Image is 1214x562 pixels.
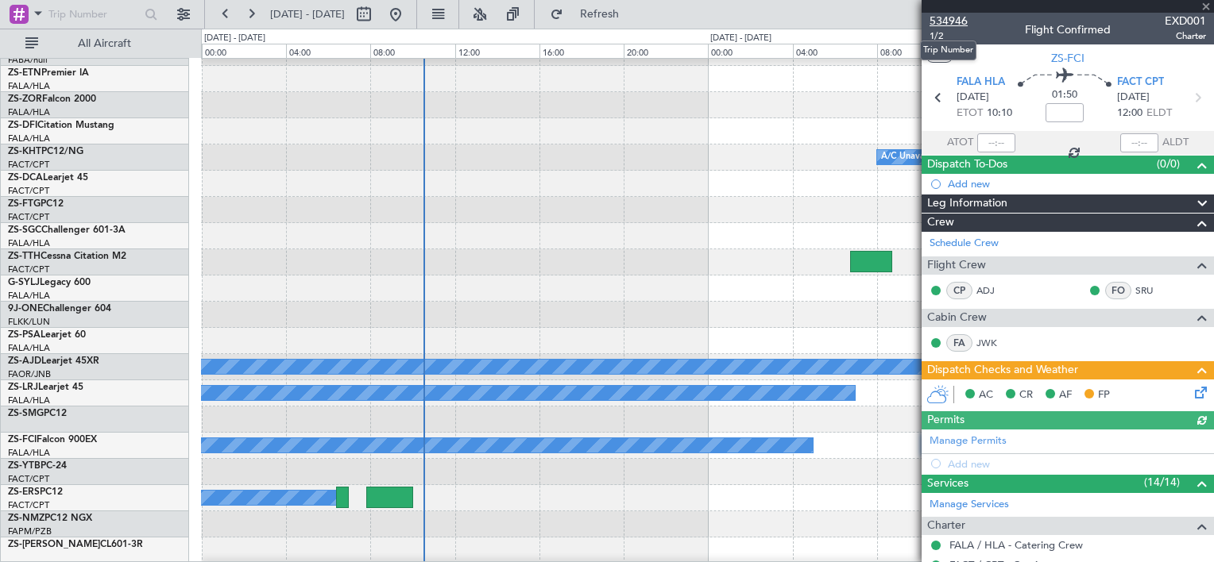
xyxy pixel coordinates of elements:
a: SRU [1135,283,1171,298]
span: ZS-KHT [8,147,41,156]
span: Services [927,475,968,493]
span: FP [1098,387,1110,403]
span: 9J-ONE [8,304,43,314]
a: ZS-FTGPC12 [8,199,64,209]
div: [DATE] - [DATE] [710,32,771,45]
span: Charter [927,517,965,535]
span: AF [1059,387,1072,403]
span: ZS-DCA [8,173,43,183]
input: Trip Number [48,2,140,26]
span: Dispatch To-Dos [927,156,1007,174]
a: FALA/HLA [8,290,50,302]
span: ZS-SMG [8,409,44,418]
span: 534946 [930,13,968,29]
a: FACT/CPT [8,473,49,485]
div: A/C Unavailable [881,145,947,169]
a: ZS-SMGPC12 [8,409,67,418]
button: All Aircraft [17,31,172,56]
span: CR [1019,387,1033,403]
div: 08:00 [877,44,961,58]
a: ZS-ETNPremier IA [8,68,89,78]
div: Add new [948,177,1206,191]
a: ZS-SGCChallenger 601-3A [8,225,126,235]
div: 12:00 [455,44,539,58]
div: 20:00 [624,44,708,58]
span: 10:10 [987,106,1012,121]
a: FLKK/LUN [8,316,50,328]
a: FAOR/JNB [8,368,51,380]
div: 08:00 [370,44,454,58]
span: ZS-LRJ [8,383,38,392]
div: 00:00 [708,44,792,58]
a: JWK [976,336,1012,350]
a: FALA / HLA - Catering Crew [949,538,1083,552]
a: ZS-ERSPC12 [8,487,63,497]
a: ZS-DCALearjet 45 [8,173,88,183]
span: Leg Information [927,194,1007,213]
a: FALA/HLA [8,447,50,459]
a: ZS-ZORFalcon 2000 [8,94,96,104]
span: ZS-ERS [8,487,40,497]
span: ZS-DFI [8,121,37,130]
span: 01:50 [1052,87,1077,103]
a: FAPM/PZB [8,525,52,537]
span: ZS-SGC [8,225,41,235]
span: [DATE] [1117,90,1150,106]
span: ZS-ZOR [8,94,42,104]
span: ZS-PSA [8,330,41,340]
div: Flight Confirmed [1025,21,1111,38]
span: Charter [1165,29,1206,43]
a: FALA/HLA [8,80,50,92]
a: FACT/CPT [8,499,49,511]
a: ZS-YTBPC-24 [8,461,67,471]
a: ZS-TTHCessna Citation M2 [8,252,126,261]
div: Trip Number [920,40,976,60]
a: FABA/null [8,54,48,66]
a: ADJ [976,283,1012,298]
span: FACT CPT [1117,75,1164,90]
a: FALA/HLA [8,395,50,406]
a: Manage Services [930,497,1009,513]
span: ALDT [1162,135,1189,151]
a: FALA/HLA [8,133,50,144]
a: ZS-FCIFalcon 900EX [8,435,97,445]
div: 16:00 [539,44,624,58]
span: G-SYLJ [8,278,40,287]
span: ATOT [947,135,973,151]
a: FACT/CPT [8,159,49,171]
div: 04:00 [793,44,877,58]
span: FALA HLA [957,75,1005,90]
span: AC [979,387,993,403]
span: (14/14) [1144,474,1180,491]
a: G-SYLJLegacy 600 [8,278,91,287]
div: FA [946,334,972,352]
a: ZS-KHTPC12/NG [8,147,83,156]
span: ZS-FTG [8,199,41,209]
a: 9J-ONEChallenger 604 [8,304,111,314]
a: Schedule Crew [930,236,999,252]
a: FALA/HLA [8,106,50,118]
a: FALA/HLA [8,237,50,249]
span: ZS-TTH [8,252,41,261]
a: ZS-DFICitation Mustang [8,121,114,130]
a: FALA/HLA [8,342,50,354]
span: Cabin Crew [927,309,987,327]
a: FACT/CPT [8,264,49,275]
span: ETOT [957,106,983,121]
span: 12:00 [1117,106,1142,121]
span: All Aircraft [41,38,168,49]
span: [DATE] - [DATE] [270,7,345,21]
a: ZS-LRJLearjet 45 [8,383,83,392]
span: ZS-[PERSON_NAME] [8,540,100,549]
span: ZS-AJD [8,356,41,366]
a: FACT/CPT [8,211,49,223]
a: FACT/CPT [8,185,49,197]
div: [DATE] - [DATE] [204,32,265,45]
span: Refresh [566,9,633,20]
span: [DATE] [957,90,989,106]
span: ZS-FCI [1051,50,1084,67]
a: ZS-AJDLearjet 45XR [8,356,99,366]
span: ZS-YTB [8,461,41,471]
div: 00:00 [202,44,286,58]
span: Flight Crew [927,256,986,275]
